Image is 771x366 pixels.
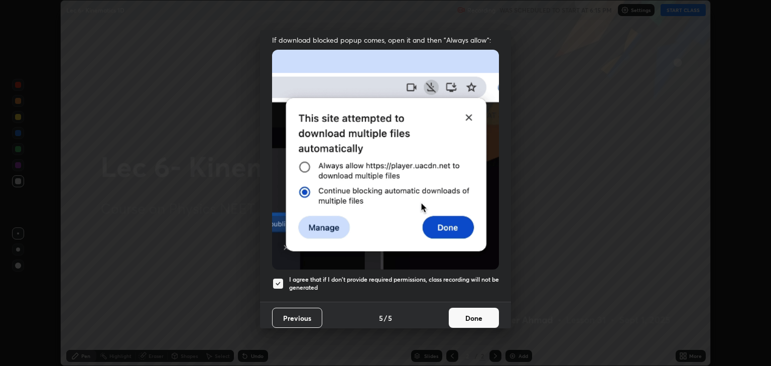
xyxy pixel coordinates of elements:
h4: / [384,313,387,323]
button: Done [449,308,499,328]
h4: 5 [379,313,383,323]
button: Previous [272,308,322,328]
span: If download blocked popup comes, open it and then "Always allow": [272,35,499,45]
h4: 5 [388,313,392,323]
h5: I agree that if I don't provide required permissions, class recording will not be generated [289,276,499,291]
img: downloads-permission-blocked.gif [272,50,499,269]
